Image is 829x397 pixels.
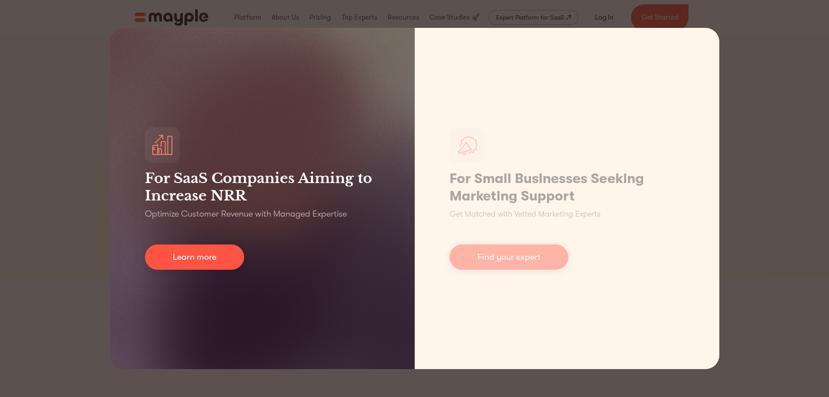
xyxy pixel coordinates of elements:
[145,244,244,270] a: Learn more
[450,208,601,220] p: Get Matched with Vetted Marketing Experts
[145,208,347,220] p: Optimize Customer Revenue with Managed Expertise
[450,170,685,205] h1: For Small Businesses Seeking Marketing Support
[450,244,568,270] a: Find your expert
[145,170,380,204] h3: For SaaS Companies Aiming to Increase NRR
